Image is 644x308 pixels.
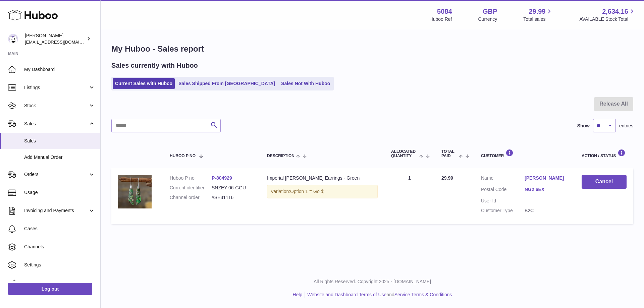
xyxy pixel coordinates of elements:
a: Current Sales with Huboo [113,78,175,89]
dt: Name [481,175,525,183]
a: [PERSON_NAME] [525,175,568,181]
span: 29.99 [441,175,453,181]
span: Sales [24,121,88,127]
span: ALLOCATED Quantity [391,149,418,158]
span: Huboo P no [170,154,196,158]
span: Stock [24,103,88,109]
span: Usage [24,189,95,196]
a: Log out [8,283,92,295]
div: [PERSON_NAME] [25,33,85,45]
dt: Current identifier [170,185,212,191]
td: 1 [384,168,435,224]
button: Cancel [582,175,627,189]
span: Total paid [441,149,457,158]
span: Invoicing and Payments [24,207,88,214]
a: NG2 6EX [525,186,568,193]
dt: Customer Type [481,207,525,214]
dd: #SE31116 [212,194,254,201]
dt: Postal Code [481,186,525,194]
span: entries [619,123,633,129]
span: 2,634.16 [602,7,628,16]
a: 2,634.16 AVAILABLE Stock Total [579,7,636,22]
span: Description [267,154,294,158]
span: Channels [24,244,95,250]
div: Action / Status [582,149,627,158]
a: Service Terms & Conditions [394,292,452,297]
span: Settings [24,262,95,268]
a: Sales Shipped From [GEOGRAPHIC_DATA] [176,78,277,89]
label: Show [577,123,590,129]
dd: B2C [525,207,568,214]
a: 29.99 Total sales [523,7,553,22]
span: Total sales [523,16,553,22]
div: Imperial [PERSON_NAME] Earrings - Green [267,175,378,181]
dt: Channel order [170,194,212,201]
a: Help [293,292,303,297]
span: AVAILABLE Stock Total [579,16,636,22]
img: konstantinosmouratidis@hotmail.com [8,34,18,44]
strong: GBP [483,7,497,16]
span: Add Manual Order [24,154,95,161]
strong: 5084 [437,7,452,16]
dt: User Id [481,198,525,204]
div: Currency [478,16,497,22]
dt: Huboo P no [170,175,212,181]
span: Cases [24,226,95,232]
span: Listings [24,84,88,91]
a: Sales Not With Huboo [279,78,332,89]
span: Returns [24,280,95,286]
div: Huboo Ref [430,16,452,22]
h2: Sales currently with Huboo [111,61,198,70]
h1: My Huboo - Sales report [111,44,633,54]
span: Orders [24,171,88,178]
span: 29.99 [529,7,545,16]
a: P-804929 [212,175,232,181]
dd: SNZEY-06-GGU [212,185,254,191]
a: Website and Dashboard Terms of Use [307,292,386,297]
div: Variation: [267,185,378,198]
p: All Rights Reserved. Copyright 2025 - [DOMAIN_NAME] [106,279,639,285]
img: S30c822270c7c45eab7e1c50073e0cb76J.jpg [118,175,152,208]
div: Customer [481,149,568,158]
span: Sales [24,138,95,144]
span: My Dashboard [24,66,95,73]
span: Option 1 = Gold; [290,189,324,194]
li: and [305,292,452,298]
span: [EMAIL_ADDRESS][DOMAIN_NAME] [25,39,99,45]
